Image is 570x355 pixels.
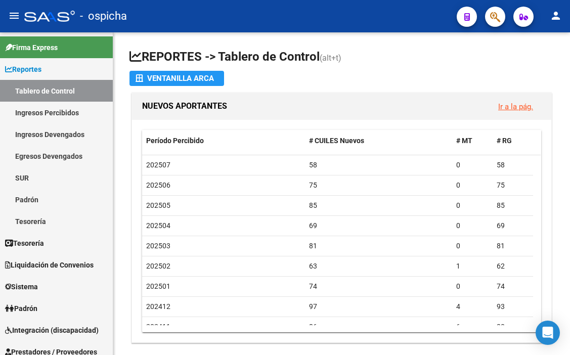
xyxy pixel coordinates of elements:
span: Firma Express [5,42,58,53]
span: 202505 [146,201,170,209]
div: 75 [309,180,449,191]
span: # RG [497,137,512,145]
span: - ospicha [80,5,127,27]
mat-icon: menu [8,10,20,22]
button: Ventanilla ARCA [129,71,224,86]
div: 62 [497,260,529,272]
div: 69 [497,220,529,232]
span: 202506 [146,181,170,189]
span: 202412 [146,302,170,310]
div: 0 [456,240,489,252]
span: Liquidación de Convenios [5,259,94,271]
div: 0 [456,159,489,171]
datatable-header-cell: # CUILES Nuevos [305,130,453,152]
div: 0 [456,220,489,232]
div: 0 [456,200,489,211]
span: # MT [456,137,472,145]
datatable-header-cell: # MT [452,130,493,152]
span: 202507 [146,161,170,169]
div: 1 [456,260,489,272]
datatable-header-cell: # RG [493,130,533,152]
span: 202502 [146,262,170,270]
span: Tesorería [5,238,44,249]
span: NUEVOS APORTANTES [142,101,227,111]
span: Reportes [5,64,41,75]
span: 202411 [146,323,170,331]
div: 4 [456,301,489,313]
div: 86 [309,321,449,333]
span: Sistema [5,281,38,292]
div: 58 [497,159,529,171]
div: 74 [309,281,449,292]
mat-icon: person [550,10,562,22]
div: 6 [456,321,489,333]
span: (alt+t) [320,53,341,63]
a: Ir a la pág. [498,102,533,111]
span: Integración (discapacidad) [5,325,99,336]
span: # CUILES Nuevos [309,137,364,145]
span: 202503 [146,242,170,250]
span: 202504 [146,221,170,230]
div: 85 [309,200,449,211]
div: 81 [309,240,449,252]
div: 97 [309,301,449,313]
h1: REPORTES -> Tablero de Control [129,49,554,66]
div: 63 [309,260,449,272]
div: Open Intercom Messenger [536,321,560,345]
span: 202501 [146,282,170,290]
div: 85 [497,200,529,211]
div: 69 [309,220,449,232]
div: 93 [497,301,529,313]
span: Período Percibido [146,137,204,145]
div: Ventanilla ARCA [136,71,218,86]
div: 80 [497,321,529,333]
div: 74 [497,281,529,292]
datatable-header-cell: Período Percibido [142,130,305,152]
div: 58 [309,159,449,171]
div: 0 [456,180,489,191]
button: Ir a la pág. [490,97,541,116]
div: 75 [497,180,529,191]
div: 0 [456,281,489,292]
div: 81 [497,240,529,252]
span: Padrón [5,303,37,314]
